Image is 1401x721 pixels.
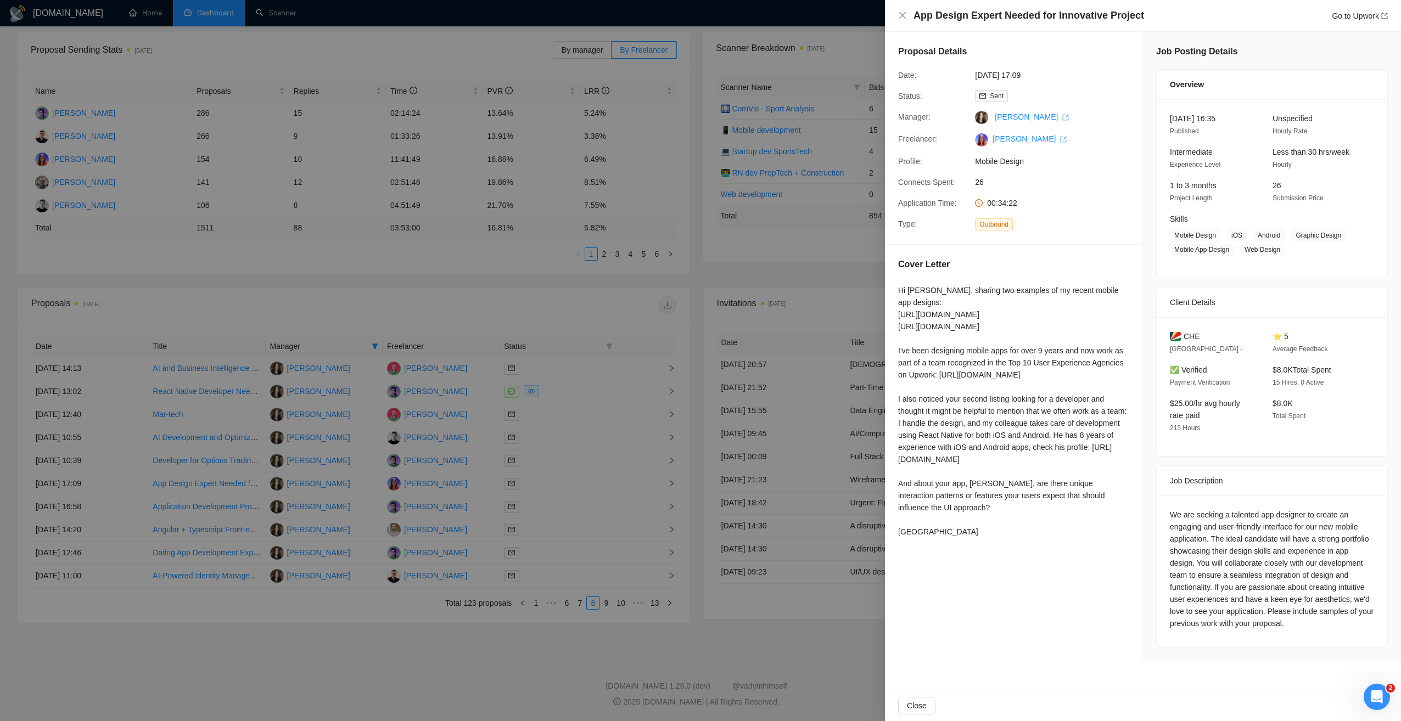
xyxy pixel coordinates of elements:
[1273,114,1313,123] span: Unspecified
[1170,399,1240,420] span: $25.00/hr avg hourly rate paid
[1170,114,1215,123] span: [DATE] 16:35
[990,92,1004,100] span: Sent
[975,69,1140,81] span: [DATE] 17:09
[898,45,967,58] h5: Proposal Details
[975,155,1140,167] span: Mobile Design
[1170,509,1374,629] div: We are seeking a talented app designer to create an engaging and user-friendly interface for our ...
[898,134,937,143] span: Freelancer:
[1156,45,1237,58] h5: Job Posting Details
[1332,12,1388,20] a: Go to Upworkexport
[975,176,1140,188] span: 26
[1170,244,1234,256] span: Mobile App Design
[1273,161,1292,168] span: Hourly
[1170,330,1181,342] img: 🇸🇨
[898,11,907,20] span: close
[1170,215,1188,223] span: Skills
[898,11,907,20] button: Close
[1273,379,1324,386] span: 15 Hires, 0 Active
[907,700,927,712] span: Close
[1170,78,1204,91] span: Overview
[1364,684,1390,710] iframe: Intercom live chat
[987,199,1017,207] span: 00:34:22
[1170,181,1217,190] span: 1 to 3 months
[975,199,983,207] span: clock-circle
[1170,194,1212,202] span: Project Length
[1170,379,1230,386] span: Payment Verification
[898,157,922,166] span: Profile:
[993,134,1067,143] a: [PERSON_NAME] export
[1170,127,1199,135] span: Published
[979,93,986,99] span: mail
[1170,288,1374,317] div: Client Details
[898,199,957,207] span: Application Time:
[1170,466,1374,495] div: Job Description
[1273,412,1305,420] span: Total Spent
[1170,161,1220,168] span: Experience Level
[1253,229,1285,241] span: Android
[1273,127,1307,135] span: Hourly Rate
[1227,229,1247,241] span: iOS
[995,112,1069,121] a: [PERSON_NAME] export
[1273,399,1293,408] span: $8.0K
[898,284,1129,538] div: Hi [PERSON_NAME], sharing two examples of my recent mobile app designs: [URL][DOMAIN_NAME] [URL][...
[1170,424,1200,432] span: 213 Hours
[1386,684,1395,692] span: 2
[1184,330,1200,342] span: CHE
[898,697,935,714] button: Close
[1273,332,1288,341] span: ⭐ 5
[1381,13,1388,19] span: export
[975,133,988,147] img: c1o0rOVReXCKi1bnQSsgHbaWbvfM_HSxWVsvTMtH2C50utd8VeU_52zlHuo4ie9fkT
[898,112,931,121] span: Manager:
[1273,148,1349,156] span: Less than 30 hrs/week
[975,218,1013,230] span: Outbound
[898,92,922,100] span: Status:
[1291,229,1346,241] span: Graphic Design
[1273,345,1328,353] span: Average Feedback
[1060,136,1067,143] span: export
[1170,229,1220,241] span: Mobile Design
[1170,365,1207,374] span: ✅ Verified
[914,9,1144,22] h4: App Design Expert Needed for Innovative Project
[1062,114,1069,121] span: export
[898,71,916,80] span: Date:
[1273,181,1281,190] span: 26
[1273,194,1324,202] span: Submission Price
[1273,365,1331,374] span: $8.0K Total Spent
[898,219,917,228] span: Type:
[898,258,950,271] h5: Cover Letter
[1240,244,1285,256] span: Web Design
[1170,345,1242,353] span: [GEOGRAPHIC_DATA] -
[1170,148,1213,156] span: Intermediate
[898,178,955,187] span: Connects Spent:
